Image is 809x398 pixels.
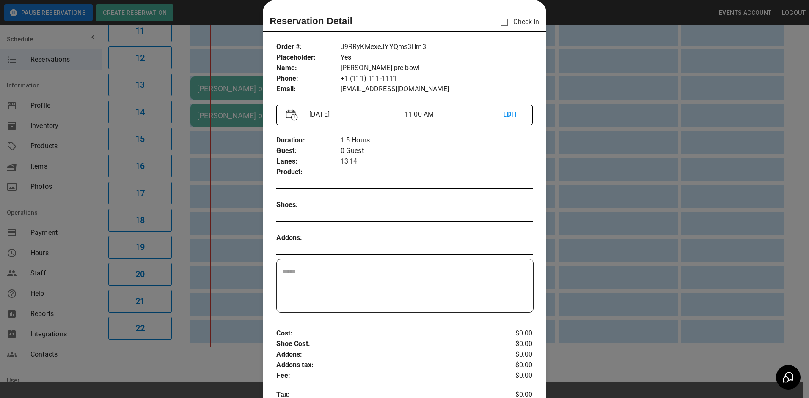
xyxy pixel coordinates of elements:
p: Guest : [276,146,340,156]
p: Duration : [276,135,340,146]
p: Check In [495,14,539,31]
p: [DATE] [306,109,404,120]
p: Fee : [276,371,490,381]
p: $0.00 [490,328,533,339]
p: Email : [276,84,340,95]
p: J9RRyKMexeJYYQms3Hm3 [341,42,533,52]
p: Shoe Cost : [276,339,490,349]
p: 13,14 [341,156,533,167]
p: Addons : [276,233,340,243]
p: Addons : [276,349,490,360]
p: 11:00 AM [404,109,503,120]
p: EDIT [503,109,523,120]
p: [EMAIL_ADDRESS][DOMAIN_NAME] [341,84,533,95]
p: Reservation Detail [270,14,352,28]
img: Vector [286,109,298,121]
p: $0.00 [490,360,533,371]
p: Placeholder : [276,52,340,63]
p: Name : [276,63,340,74]
p: Cost : [276,328,490,339]
p: 0 Guest [341,146,533,156]
p: [PERSON_NAME] pre bowl [341,63,533,74]
p: Shoes : [276,200,340,210]
p: $0.00 [490,349,533,360]
p: Addons tax : [276,360,490,371]
p: $0.00 [490,339,533,349]
p: Lanes : [276,156,340,167]
p: 1.5 Hours [341,135,533,146]
p: Product : [276,167,340,177]
p: $0.00 [490,371,533,381]
p: Phone : [276,74,340,84]
p: Yes [341,52,533,63]
p: +1 (111) 111-1111 [341,74,533,84]
p: Order # : [276,42,340,52]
